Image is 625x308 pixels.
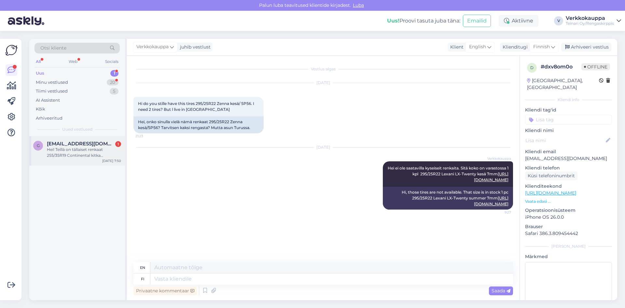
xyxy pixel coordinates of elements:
div: All [35,57,42,66]
div: [DATE] [133,144,513,150]
div: en [140,262,145,273]
span: Hi do you stille have this tires 295/25R22 Zenna kesä/ 5P56. I need 2 tires? But l live in [GEOGR... [138,101,255,112]
div: 1 [110,70,118,77]
div: Minu vestlused [36,79,68,86]
span: Offline [581,63,610,70]
span: g [37,143,40,148]
div: V [554,16,563,25]
span: Uued vestlused [62,126,92,132]
p: Kliendi telefon [525,165,612,171]
p: Kliendi tag'id [525,107,612,113]
span: English [469,43,486,51]
p: Kliendi nimi [525,127,612,134]
span: Verkkokauppa [487,156,511,161]
div: Teinari Oy/Rengaskirppis [566,21,614,26]
p: Safari 386.3.809454442 [525,230,612,237]
div: Hei, onko sinulla vielä nämä renkaat 295/25R22 Zenna kesä/5P56? Tarvitsen kaksi rengasta? Mutta a... [133,116,264,133]
span: Hei ei ole saatavilla kyseiseit renkaita. Sitä koko on varastossa 1 kpl 295/25R22 Lexani LX-Twent... [388,166,509,182]
p: iPhone OS 26.0.0 [525,214,612,221]
div: Arhiveeritud [36,115,62,122]
div: Klient [448,44,464,51]
div: Proovi tasuta juba täna: [387,17,460,25]
div: [DATE] [133,80,513,86]
span: Saada [492,288,510,294]
p: Operatsioonisüsteem [525,207,612,214]
div: Verkkokauppa [566,16,614,21]
div: fi [141,273,144,285]
div: Tiimi vestlused [36,88,68,95]
p: Vaata edasi ... [525,198,612,204]
div: [GEOGRAPHIC_DATA], [GEOGRAPHIC_DATA] [527,77,599,91]
p: Brauser [525,223,612,230]
span: Verkkokauppa [136,43,169,51]
div: Hei! Teillä on tällaiset renkaat 255/35R19 Continental kitka ajomattomat / K6 myynnissä. Milloin ... [47,147,121,158]
div: juhib vestlust [177,44,211,51]
p: Kliendi email [525,148,612,155]
span: 21:23 [135,134,160,139]
p: Klienditeekond [525,183,612,190]
p: [EMAIL_ADDRESS][DOMAIN_NAME] [525,155,612,162]
div: Kliendi info [525,97,612,103]
div: Hi, those tires are not available. That size is in stock 1 pc 295/25R22 Lexani LX-Twenty summer 7mm [383,187,513,210]
div: 5 [110,88,118,95]
div: 1 [115,141,121,147]
button: Emailid [463,15,491,27]
span: Finnish [533,43,550,51]
span: goldencap@gmail.com [47,141,115,147]
div: Uus [36,70,44,77]
input: Lisa tag [525,115,612,125]
div: Web [67,57,79,66]
span: d [530,65,534,70]
span: Otsi kliente [40,45,66,51]
span: 9:27 [487,210,511,215]
b: Uus! [387,18,399,24]
img: Askly Logo [5,44,18,56]
div: Aktiivne [499,15,538,27]
a: VerkkokauppaTeinari Oy/Rengaskirppis [566,16,621,26]
span: Luba [351,2,366,8]
div: Privaatne kommentaar [133,286,197,295]
div: [PERSON_NAME] [525,243,612,249]
a: [URL][DOMAIN_NAME] [525,190,576,196]
p: Märkmed [525,253,612,260]
div: Küsi telefoninumbrit [525,171,577,180]
div: Klienditugi [500,44,528,51]
div: Vestlus algas [133,66,513,72]
div: Socials [104,57,120,66]
div: # dxv8om0o [541,63,581,71]
div: AI Assistent [36,97,60,104]
div: Kõik [36,106,45,112]
div: [DATE] 7:50 [102,158,121,163]
div: Arhiveeri vestlus [561,43,611,51]
input: Lisa nimi [525,137,604,144]
div: 20 [107,79,118,86]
